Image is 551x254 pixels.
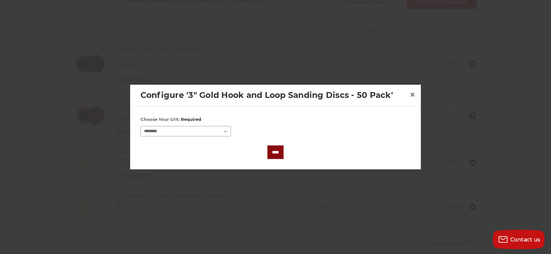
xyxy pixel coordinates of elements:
[181,117,201,122] small: Required
[410,88,415,101] span: ×
[510,237,540,243] span: Contact us
[493,230,545,249] button: Contact us
[140,89,407,101] h2: Configure '3" Gold Hook and Loop Sanding Discs - 50 Pack'
[140,116,411,123] label: Choose Your Grit:
[407,90,418,100] a: Close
